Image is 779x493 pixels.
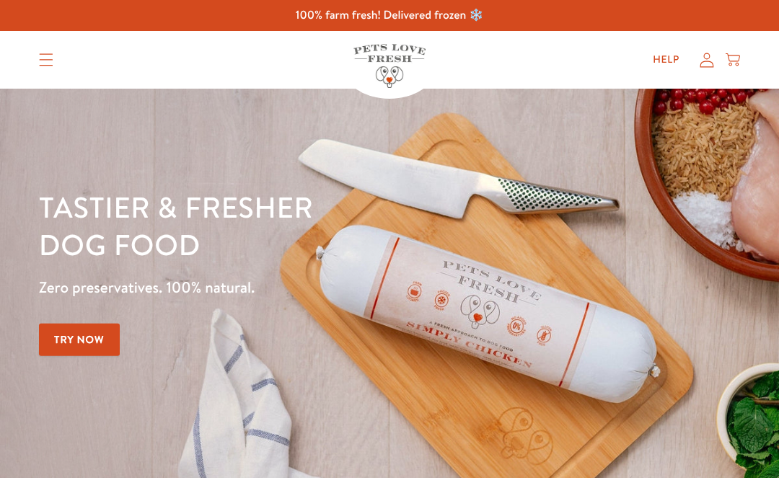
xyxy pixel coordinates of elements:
a: Help [641,45,691,74]
p: Zero preservatives. 100% natural. [39,275,506,301]
summary: Translation missing: en.sections.header.menu [27,42,65,78]
h1: Tastier & fresher dog food [39,188,506,263]
img: Pets Love Fresh [353,44,426,88]
a: Try Now [39,324,120,356]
